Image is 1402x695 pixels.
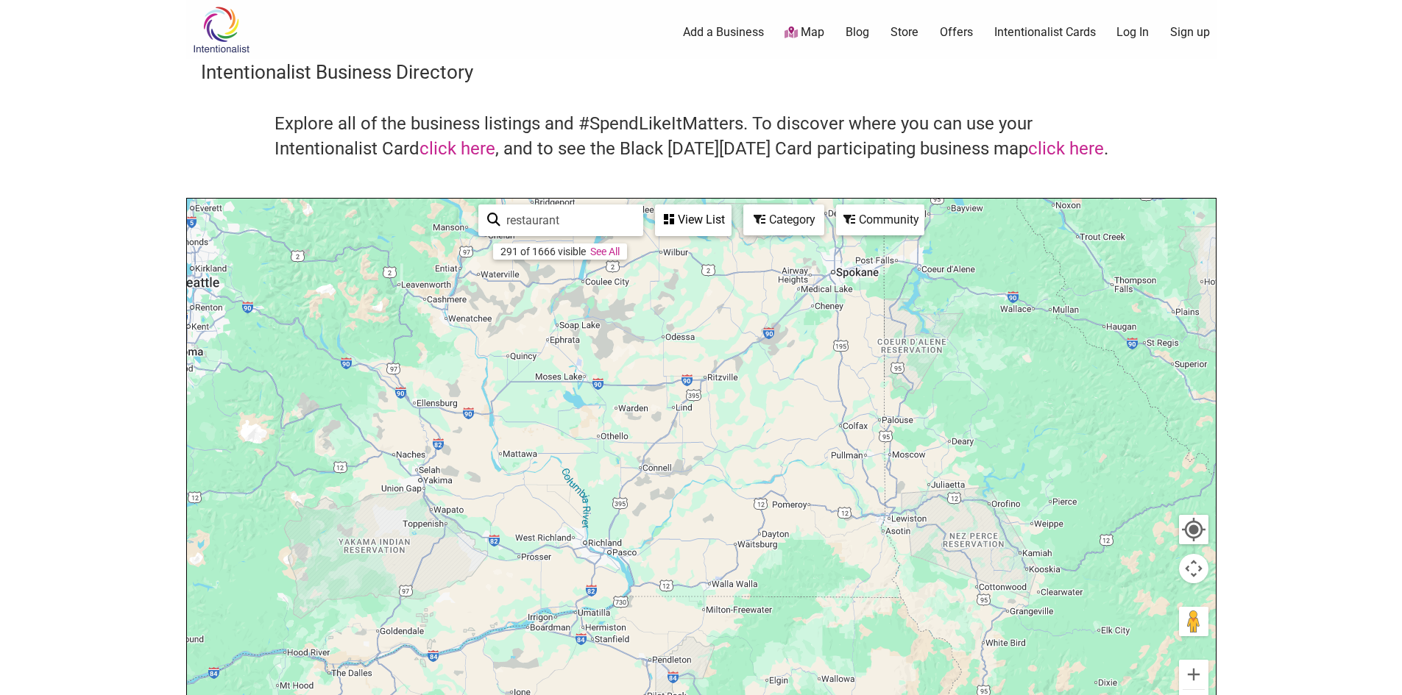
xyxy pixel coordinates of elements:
div: See a list of the visible businesses [655,204,732,236]
div: Community [838,206,923,234]
h3: Intentionalist Business Directory [201,59,1202,85]
div: View List [656,206,730,234]
img: Intentionalist [186,6,256,54]
a: Blog [846,24,869,40]
a: Log In [1116,24,1149,40]
div: 291 of 1666 visible [500,246,586,257]
a: click here [419,138,495,159]
button: Drag Pegman onto the map to open Street View [1179,607,1208,636]
a: See All [590,246,620,257]
div: Type to search and filter [478,204,643,236]
a: Add a Business [683,24,764,40]
a: click here [1028,138,1104,159]
a: Intentionalist Cards [994,24,1096,40]
div: Filter by Community [836,204,924,235]
a: Map [785,24,824,41]
a: Store [891,24,918,40]
input: Type to find and filter... [500,206,634,235]
button: Zoom in [1179,660,1208,689]
div: Category [745,206,823,234]
h4: Explore all of the business listings and #SpendLikeItMatters. To discover where you can use your ... [275,112,1128,161]
a: Offers [940,24,973,40]
button: Map camera controls [1179,554,1208,583]
a: Sign up [1170,24,1210,40]
button: Your Location [1179,515,1208,544]
div: Filter by category [743,204,824,235]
